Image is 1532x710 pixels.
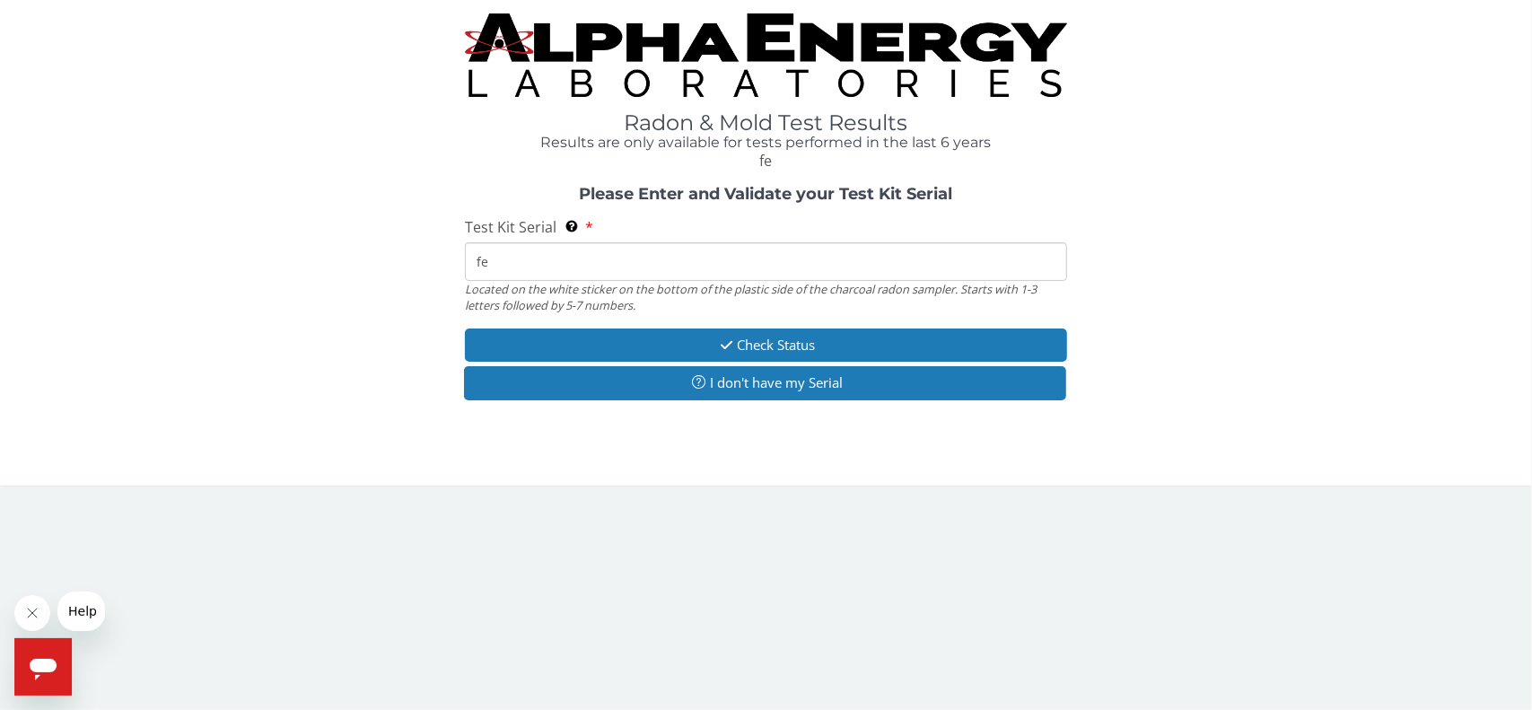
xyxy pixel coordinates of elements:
h4: Results are only available for tests performed in the last 6 years [465,135,1067,151]
iframe: Close message [14,595,50,631]
iframe: Message from company [57,592,105,631]
img: TightCrop.jpg [465,13,1067,97]
iframe: Button to launch messaging window [14,638,72,696]
span: Test Kit Serial [465,217,556,237]
button: I don't have my Serial [464,366,1066,399]
span: fe [759,151,772,171]
div: Located on the white sticker on the bottom of the plastic side of the charcoal radon sampler. Sta... [465,281,1067,314]
button: Check Status [465,329,1067,362]
h1: Radon & Mold Test Results [465,111,1067,135]
strong: Please Enter and Validate your Test Kit Serial [579,184,952,204]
